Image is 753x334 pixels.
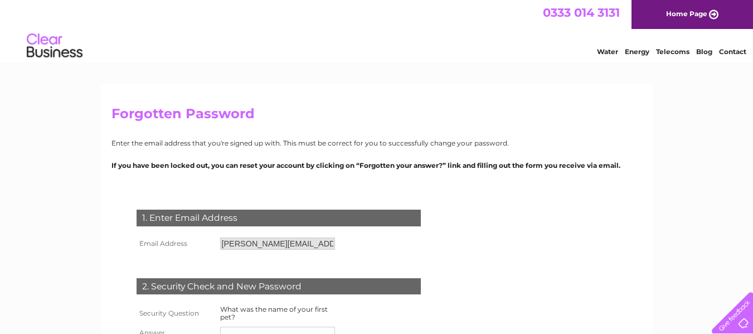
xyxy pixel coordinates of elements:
[220,305,328,321] label: What was the name of your first pet?
[137,210,421,226] div: 1. Enter Email Address
[597,47,618,56] a: Water
[26,29,83,63] img: logo.png
[111,138,642,148] p: Enter the email address that you're signed up with. This must be correct for you to successfully ...
[696,47,712,56] a: Blog
[137,278,421,295] div: 2. Security Check and New Password
[625,47,649,56] a: Energy
[719,47,746,56] a: Contact
[111,106,642,127] h2: Forgotten Password
[543,6,620,20] a: 0333 014 3131
[111,160,642,171] p: If you have been locked out, you can reset your account by clicking on “Forgotten your answer?” l...
[134,303,217,324] th: Security Question
[134,235,217,253] th: Email Address
[656,47,689,56] a: Telecoms
[114,6,640,54] div: Clear Business is a trading name of Verastar Limited (registered in [GEOGRAPHIC_DATA] No. 3667643...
